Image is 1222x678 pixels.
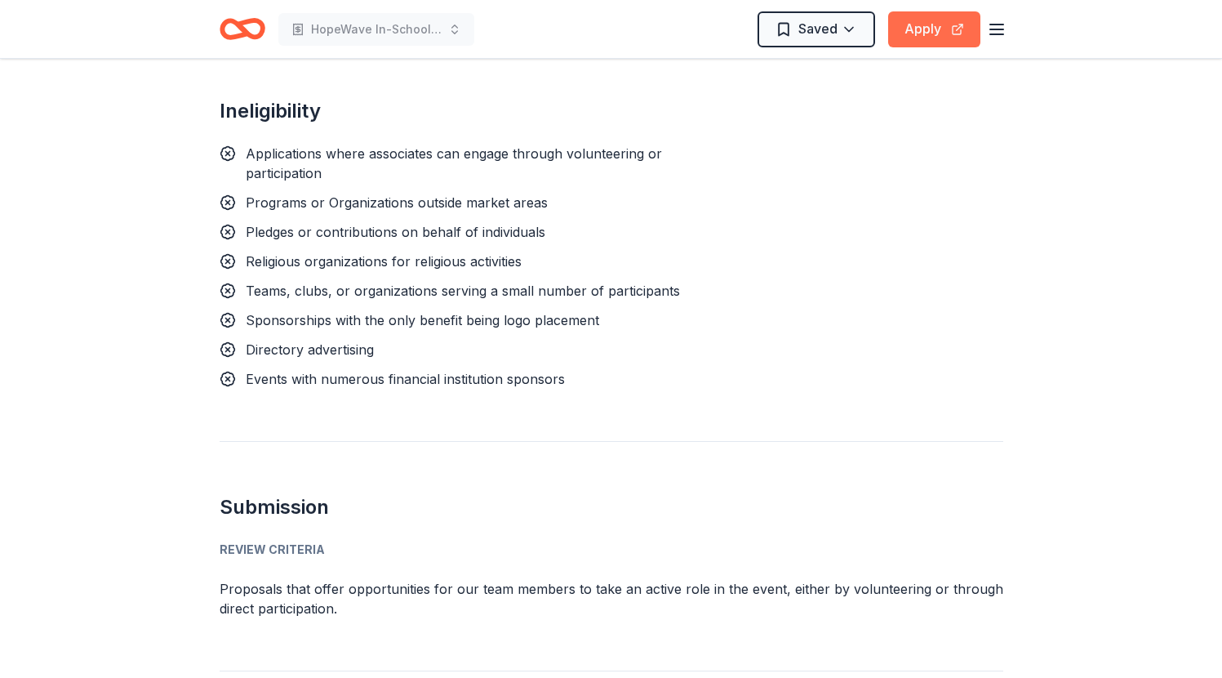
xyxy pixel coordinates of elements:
[220,98,729,124] h2: Ineligibility
[246,145,662,181] span: Applications where associates can engage through volunteering or participation
[220,10,265,48] a: Home
[220,540,1003,560] div: Review Criteria
[246,283,680,299] span: Teams, clubs, or organizations serving a small number of participants
[246,312,599,328] span: Sponsorships with the only benefit being logo placement
[220,579,1003,618] p: Proposals that offer opportunities for our team members to take an active role in the event, eith...
[220,494,1003,520] h2: Submission
[246,341,374,358] span: Directory advertising
[246,371,565,387] span: Events with numerous financial institution sponsors
[798,18,838,39] span: Saved
[758,11,875,47] button: Saved
[311,20,442,39] span: HopeWave In-School Program
[246,253,522,270] span: Religious organizations for religious activities
[246,224,545,240] span: Pledges or contributions on behalf of individuals
[246,194,548,211] span: Programs or Organizations outside market areas
[278,13,474,46] button: HopeWave In-School Program
[888,11,980,47] button: Apply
